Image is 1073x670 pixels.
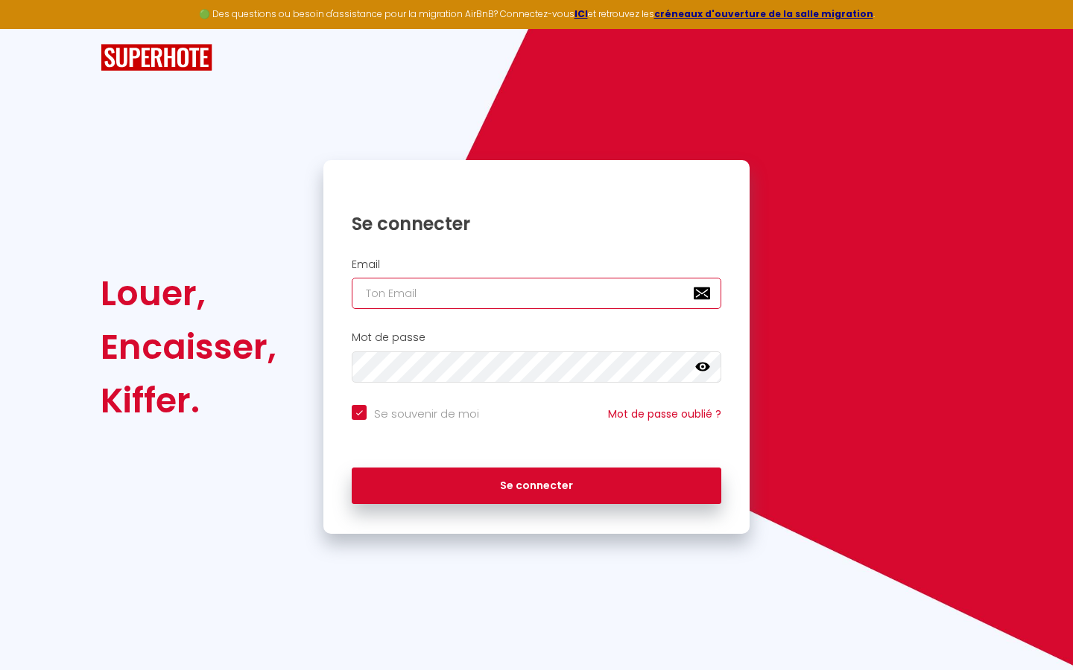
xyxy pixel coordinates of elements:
[352,468,721,505] button: Se connecter
[352,212,721,235] h1: Se connecter
[101,374,276,427] div: Kiffer.
[352,258,721,271] h2: Email
[352,331,721,344] h2: Mot de passe
[101,44,212,71] img: SuperHote logo
[575,7,588,20] a: ICI
[101,267,276,320] div: Louer,
[654,7,873,20] a: créneaux d'ouverture de la salle migration
[12,6,57,51] button: Ouvrir le widget de chat LiveChat
[608,406,721,421] a: Mot de passe oublié ?
[352,278,721,309] input: Ton Email
[101,320,276,374] div: Encaisser,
